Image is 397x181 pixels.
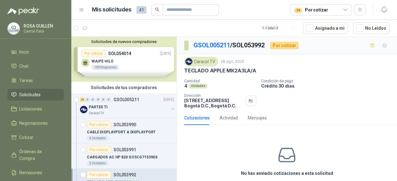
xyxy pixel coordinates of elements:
span: Inicio [19,49,29,55]
a: GSOL005211 [194,41,230,49]
p: Caracol TV [89,111,104,116]
div: Unidades [189,84,208,88]
a: Negociaciones [7,117,64,129]
p: Castor Data [24,29,62,33]
a: Cotizar [7,131,64,143]
img: Company Logo [185,58,192,65]
p: Condición de pago [261,79,395,83]
div: Solicitudes de nuevos compradoresPor cotizarSOL054014[DATE] WAIPE HILO100 KilogramosPor cotizarSO... [71,37,176,82]
a: Tareas [7,75,64,86]
a: Licitaciones [7,103,64,115]
p: Dirección [184,93,243,98]
p: Crédito 30 días [261,83,395,88]
a: Solicitudes [7,89,64,101]
p: 4 [184,83,187,88]
h1: Mis solicitudes [92,5,132,14]
p: CARGADOR AC HP 820 G3 5CG71539SS [87,154,158,160]
div: 2 Unidades [87,161,108,166]
div: Actividad [220,114,238,121]
span: 41 [136,6,146,14]
span: Licitaciones [19,106,42,112]
div: Por cotizar [87,146,111,153]
span: Tareas [19,77,33,84]
span: Remisiones [19,169,42,176]
p: SOL053991 [114,148,136,152]
p: TECLADO APPLE MK2A3LA/A [184,67,256,74]
div: 39 [294,8,302,13]
p: 28 ago, 2025 [221,59,244,65]
button: Asignado a mi [303,22,348,34]
div: 23 [80,97,85,102]
div: 4 Unidades [87,136,108,141]
a: Por cotizarSOL053991CARGADOR AC HP 820 G3 5CG71539SS2 Unidades [71,144,176,169]
p: ROSA GUILLEN [24,24,62,28]
span: Órdenes de Compra [19,148,58,162]
span: Solicitudes [19,91,41,98]
button: Solicitudes de nuevos compradores [74,39,174,44]
span: search [155,7,159,12]
img: Company Logo [80,106,87,113]
div: 1 - 13 de 13 [262,23,298,33]
button: No Leídos [353,22,390,34]
div: Por cotizar [87,171,111,179]
p: CABLE DISPLAYPORT A DISPLAYPORT [87,129,156,135]
a: Remisiones [7,167,64,179]
div: 0 [96,97,100,102]
a: Inicio [7,46,64,58]
p: PARTES TI [89,104,108,110]
div: Por cotizar [87,121,111,128]
img: Company Logo [8,23,20,34]
span: Negociaciones [19,120,48,127]
div: Por cotizar [270,42,299,49]
span: Chat [19,63,29,70]
div: Cotizaciones [184,114,210,121]
div: Caracol TV [184,57,218,66]
p: Cantidad [184,79,256,83]
p: SOL053990 [114,123,136,127]
a: Por cotizarSOL053990CABLE DISPLAYPORT A DISPLAYPORT4 Unidades [71,119,176,144]
a: Chat [7,60,64,72]
p: [STREET_ADDRESS] Bogotá D.C. , Bogotá D.C. [184,98,243,108]
div: Solicitudes de tus compradores [71,82,176,93]
p: / SOL053992 [194,41,265,50]
a: Órdenes de Compra [7,146,64,164]
div: Por cotizar [294,6,328,13]
div: 0 [106,97,111,102]
p: [DATE] [163,97,174,103]
span: Cotizar [19,134,33,141]
img: Logo peakr [7,7,39,15]
h3: No has enviado cotizaciones a esta solicitud [241,170,333,177]
p: GSOL005211 [114,97,139,102]
p: SOL053992 [114,173,136,177]
a: 23 0 0 0 0 0 GSOL005211[DATE] Company LogoPARTES TICaracol TV [80,96,175,116]
div: Mensajes [248,114,267,121]
div: 0 [101,97,106,102]
div: 0 [85,97,90,102]
div: 0 [91,97,95,102]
